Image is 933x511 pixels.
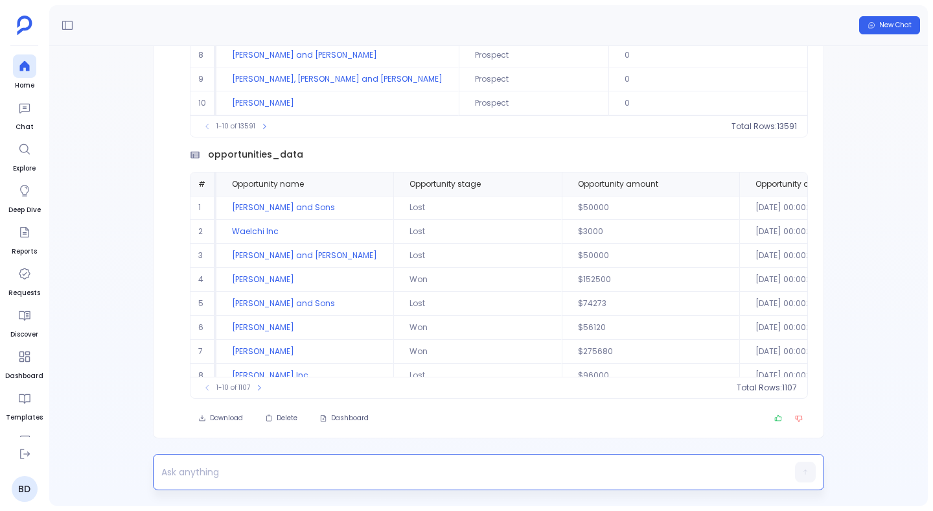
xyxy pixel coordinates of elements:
[6,412,43,423] span: Templates
[216,220,393,244] td: Waelchi Inc
[216,268,393,292] td: [PERSON_NAME]
[17,16,32,35] img: petavue logo
[6,386,43,423] a: Templates
[562,196,739,220] td: $50000
[562,364,739,388] td: $96000
[739,340,927,364] td: [DATE] 00:00:00
[777,121,797,132] span: 13591
[739,220,927,244] td: [DATE] 00:00:00
[393,292,562,316] td: Lost
[8,179,41,215] a: Deep Dive
[12,476,38,502] a: BD
[190,340,216,364] td: 7
[739,316,927,340] td: [DATE] 00:00:00
[216,316,393,340] td: [PERSON_NAME]
[216,121,255,132] span: 1-10 of 13591
[393,220,562,244] td: Lost
[257,409,306,427] button: Delete
[10,303,38,340] a: Discover
[190,196,216,220] td: 1
[737,383,782,393] span: Total Rows:
[608,91,824,115] td: 0
[393,244,562,268] td: Lost
[562,244,739,268] td: $50000
[562,220,739,244] td: $3000
[190,409,251,427] button: Download
[216,364,393,388] td: [PERSON_NAME] Inc
[216,43,459,67] td: [PERSON_NAME] and [PERSON_NAME]
[393,268,562,292] td: Won
[739,244,927,268] td: [DATE] 00:00:00
[562,268,739,292] td: $152500
[459,91,608,115] td: Prospect
[562,316,739,340] td: $56120
[216,340,393,364] td: [PERSON_NAME]
[13,137,36,174] a: Explore
[208,148,303,161] span: opportunities_data
[608,67,824,91] td: 0
[190,43,216,67] td: 8
[859,16,920,34] button: New Chat
[216,196,393,220] td: [PERSON_NAME] and Sons
[232,179,304,189] span: Opportunity name
[393,364,562,388] td: Lost
[739,196,927,220] td: [DATE] 00:00:00
[216,292,393,316] td: [PERSON_NAME] and Sons
[739,292,927,316] td: [DATE] 00:00:00
[879,21,912,30] span: New Chat
[578,179,658,189] span: Opportunity amount
[190,244,216,268] td: 3
[216,67,459,91] td: [PERSON_NAME], [PERSON_NAME] and [PERSON_NAME]
[12,220,37,257] a: Reports
[190,292,216,316] td: 5
[5,345,43,381] a: Dashboard
[13,54,36,91] a: Home
[190,316,216,340] td: 6
[10,329,38,340] span: Discover
[5,371,43,381] span: Dashboard
[562,292,739,316] td: $74273
[216,91,459,115] td: [PERSON_NAME]
[13,80,36,91] span: Home
[210,414,243,423] span: Download
[608,43,824,67] td: 0
[562,340,739,364] td: $275680
[409,179,481,189] span: Opportunity stage
[311,409,377,427] button: Dashboard
[731,121,777,132] span: Total Rows:
[216,383,250,393] span: 1-10 of 1107
[190,268,216,292] td: 4
[459,67,608,91] td: Prospect
[13,96,36,132] a: Chat
[190,220,216,244] td: 2
[8,205,41,215] span: Deep Dive
[190,91,216,115] td: 10
[277,414,297,423] span: Delete
[216,244,393,268] td: [PERSON_NAME] and [PERSON_NAME]
[393,340,562,364] td: Won
[8,262,40,298] a: Requests
[190,364,216,388] td: 8
[190,67,216,91] td: 9
[198,178,205,189] span: #
[4,428,45,464] a: PetaReports
[755,179,846,189] span: Opportunity close date
[8,288,40,298] span: Requests
[393,316,562,340] td: Won
[739,364,927,388] td: [DATE] 00:00:00
[739,268,927,292] td: [DATE] 00:00:00
[12,246,37,257] span: Reports
[393,196,562,220] td: Lost
[459,43,608,67] td: Prospect
[13,122,36,132] span: Chat
[13,163,36,174] span: Explore
[331,414,369,423] span: Dashboard
[782,383,797,393] span: 1107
